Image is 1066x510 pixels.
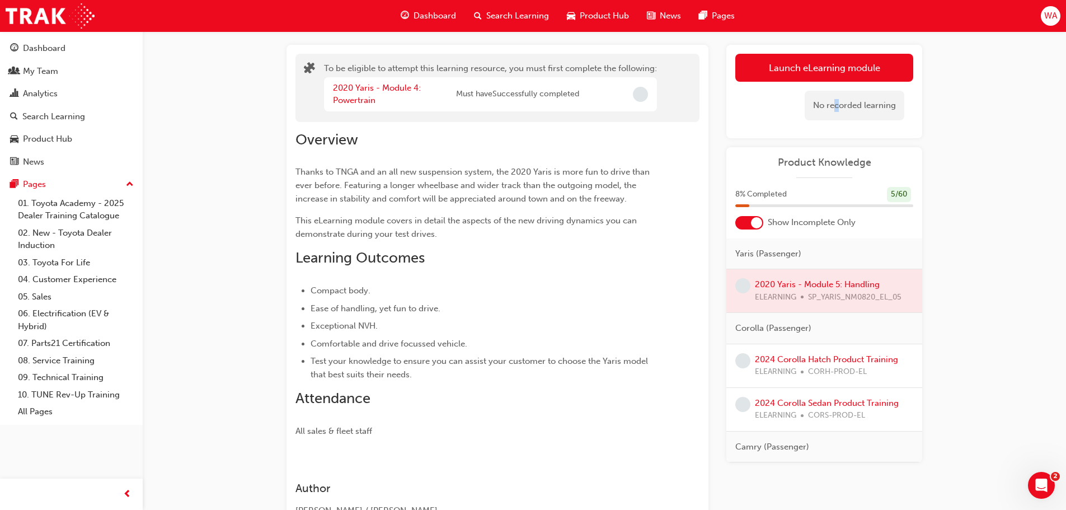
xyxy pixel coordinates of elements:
[4,38,138,59] a: Dashboard
[647,9,655,23] span: news-icon
[465,4,558,27] a: search-iconSearch Learning
[7,4,29,26] button: go back
[23,178,46,191] div: Pages
[755,409,796,422] span: ELEARNING
[13,224,138,254] a: 02. New - Toyota Dealer Induction
[10,134,18,144] span: car-icon
[22,110,85,123] div: Search Learning
[10,157,18,167] span: news-icon
[13,335,138,352] a: 07. Parts21 Certification
[4,174,138,195] button: Pages
[22,166,188,189] p: [PERSON_NAME][EMAIL_ADDRESS][DOMAIN_NAME]
[660,10,681,22] span: News
[295,249,425,266] span: Learning Outcomes
[735,397,750,412] span: learningRecordVerb_NONE-icon
[4,36,138,174] button: DashboardMy TeamAnalyticsSearch LearningProduct HubNews
[735,247,801,260] span: Yaris (Passenger)
[10,67,18,77] span: people-icon
[1044,10,1057,22] span: WA
[4,152,138,172] a: News
[558,4,638,27] a: car-iconProduct Hub
[4,61,138,82] a: My Team
[10,112,18,122] span: search-icon
[13,288,138,306] a: 05. Sales
[690,4,744,27] a: pages-iconPages
[735,156,913,169] a: Product Knowledge
[580,10,629,22] span: Product Hub
[735,441,809,453] span: Camry (Passenger)
[712,10,735,22] span: Pages
[6,3,95,29] img: Trak
[13,305,138,335] a: 06. Electrification (EV & Hybrid)
[13,254,138,272] a: 03. Toyota For Life
[10,89,18,99] span: chart-icon
[755,398,899,408] a: 2024 Corolla Sedan Product Training
[486,10,549,22] span: Search Learning
[13,386,138,404] a: 10. TUNE Rev-Up Training
[63,6,163,25] h1: TRC Login Issues
[311,286,370,296] span: Compact body.
[456,88,579,101] span: Must have Successfully completed
[13,403,138,420] a: All Pages
[11,81,213,93] div: Resolved • [DATE]
[295,167,652,204] span: Thanks to TNGA and an all new suspension system, the 2020 Yaris is more fun to drive than ever be...
[567,9,575,23] span: car-icon
[333,83,421,106] a: 2020 Yaris - Module 4: Powertrain
[23,65,58,78] div: My Team
[735,353,750,368] span: learningRecordVerb_NONE-icon
[414,10,456,22] span: Dashboard
[23,156,44,169] div: News
[4,129,138,149] a: Product Hub
[123,488,132,502] span: prev-icon
[735,188,787,201] span: 8 % Completed
[295,131,358,148] span: Overview
[10,44,18,54] span: guage-icon
[735,322,811,335] span: Corolla (Passenger)
[23,87,58,100] div: Analytics
[311,321,378,331] span: Exceptional NVH.
[196,5,217,25] div: Close
[11,222,213,234] p: #5165
[311,356,650,380] span: Test your knowledge to ensure you can assist your customer to choose the Yaris model that best su...
[311,303,440,314] span: Ease of handling, yet fun to drive.
[474,9,482,23] span: search-icon
[699,9,707,23] span: pages-icon
[295,390,370,407] span: Attendance
[13,195,138,224] a: 01. Toyota Academy - 2025 Dealer Training Catalogue
[633,87,648,102] span: Incomplete
[13,369,138,386] a: 09. Technical Training
[304,63,315,76] span: puzzle-icon
[13,271,138,288] a: 04. Customer Experience
[1041,6,1060,26] button: WA
[295,426,372,436] span: All sales & fleet staff
[808,409,865,422] span: CORS-PROD-EL
[311,339,467,349] span: Comfortable and drive focussed vehicle.
[755,366,796,378] span: ELEARNING
[11,95,213,107] p: Trak has completed your ticket
[324,62,657,114] div: To be eligible to attempt this learning resource, you must first complete the following:
[887,187,911,202] div: 5 / 60
[638,4,690,27] a: news-iconNews
[401,9,409,23] span: guage-icon
[4,83,138,104] a: Analytics
[392,4,465,27] a: guage-iconDashboard
[735,278,750,293] span: learningRecordVerb_NONE-icon
[295,482,659,495] h3: Author
[805,91,904,120] div: No recorded learning
[735,54,913,82] button: Launch eLearning module
[295,216,639,239] span: This eLearning module covers in detail the aspects of the new driving dynamics you can demonstrat...
[1028,472,1055,499] iframe: Intercom live chat
[10,180,18,190] span: pages-icon
[22,143,162,164] strong: You will be notified here and by email
[808,366,867,378] span: CORH-PROD-EL
[23,42,65,55] div: Dashboard
[755,354,898,364] a: 2024 Corolla Hatch Product Training
[13,352,138,369] a: 08. Service Training
[126,177,134,192] span: up-icon
[23,133,72,146] div: Product Hub
[768,216,856,229] span: Show Incomplete Only
[4,106,138,127] a: Search Learning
